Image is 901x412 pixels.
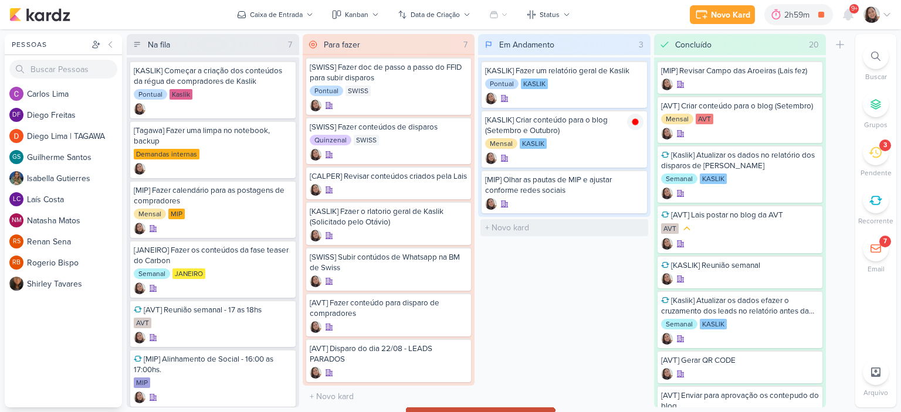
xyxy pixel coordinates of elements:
[883,141,887,150] div: 3
[310,122,468,132] div: [SWISS] Fazer conteúdos de disparos
[310,62,468,83] div: [SWISS] Fazer doc de passo a passo do FFID para subir disparos
[354,135,379,145] div: SWISS
[12,154,21,161] p: GS
[310,206,468,227] div: [KASLIK] Fzaer o rlatorio geral de Kaslik (Solicitado pelo Otávio)
[661,333,673,345] div: Criador(a): Sharlene Khoury
[172,268,205,279] div: JANEIRO
[27,236,122,248] div: R e n a n S e n a
[134,268,170,279] div: Semanal
[134,163,145,175] div: Criador(a): Sharlene Khoury
[480,219,648,236] input: + Novo kard
[27,88,122,100] div: C a r l o s L i m a
[661,223,679,234] div: AVT
[9,256,23,270] div: Rogerio Bispo
[661,295,819,316] div: [Kaslik] Atualizar os dados efazer o cruzamento dos leads no relatório antes da reunião
[13,196,21,203] p: LC
[310,230,321,241] img: Sharlene Khoury
[9,108,23,122] div: Diego Freitas
[13,239,21,245] p: RS
[700,173,727,184] div: KASLIK
[804,39,824,51] div: 20
[310,149,321,161] div: Criador(a): Sharlene Khoury
[27,109,122,121] div: D i e g o F r e i t a s
[134,245,292,266] div: [JANEIRO] Fazer os conteúdos da fase teaser do Carbon
[855,43,896,82] li: Ctrl + F
[12,260,21,266] p: RB
[485,66,643,76] div: [KASLIK] Fazer um relatório geral de Kaslik
[661,273,673,285] div: Criador(a): Sharlene Khoury
[305,388,473,405] input: + Novo kard
[9,277,23,291] img: Shirley Tavares
[863,387,888,398] p: Arquivo
[485,138,517,149] div: Mensal
[134,223,145,234] img: Sharlene Khoury
[485,115,643,136] div: [KASLIK] Criar conteúdo para o blog (Setembro e Outubro)
[863,6,880,23] img: Sharlene Khoury
[310,184,321,196] div: Criador(a): Sharlene Khoury
[485,152,497,164] img: Sharlene Khoury
[865,71,887,82] p: Buscar
[134,185,292,206] div: [MIP] Fazer calendário para as postagens de compradores
[9,234,23,248] div: Renan Sena
[661,150,819,171] div: [Kaslik] Atualizar os dados no relatório dos disparos de Kaslik
[27,193,122,206] div: L a í s C o s t a
[661,128,673,139] div: Criador(a): Sharlene Khoury
[661,368,673,380] img: Sharlene Khoury
[9,150,23,164] div: Guilherme Santos
[27,257,122,269] div: R o g e r i o B i s p o
[310,252,468,273] div: [SWISS] Subir contúdos de Whatsapp na BM de Swiss
[9,60,117,79] input: Buscar Pessoas
[9,213,23,227] div: Natasha Matos
[9,87,23,101] img: Carlos Lima
[27,214,122,227] div: N a t a s h a M a t o s
[485,79,519,89] div: Pontual
[459,39,472,51] div: 7
[134,103,145,115] div: Criador(a): Sharlene Khoury
[170,89,192,100] div: Kaslik
[690,5,755,24] button: Novo Kard
[883,237,887,246] div: 7
[134,66,292,87] div: [KASLIK] Começar a criação dos conteúdos da régua de compradores de Kaslik
[310,321,321,333] div: Criador(a): Sharlene Khoury
[661,188,673,199] div: Criador(a): Sharlene Khoury
[485,175,643,196] div: [MIP] Olhar as pautas de MIP e ajustar conforme redes sociais
[310,184,321,196] img: Sharlene Khoury
[310,367,321,379] img: Sharlene Khoury
[661,66,819,76] div: [MIP] Revisar Campo das Aroeiras (Lais fez)
[661,368,673,380] div: Criador(a): Sharlene Khoury
[661,238,673,250] div: Criador(a): Sharlene Khoury
[661,101,819,111] div: [AVT] Criar conteúdo para o blog (Setembro)
[661,319,697,329] div: Semanal
[661,260,819,271] div: [KASLIK] Reunião semanal
[864,120,888,130] p: Grupos
[310,343,468,365] div: [AVT] Disparo do dia 22/08 - LEADS PARADOS
[27,151,122,164] div: G u i l h e r m e S a n t o s
[485,93,497,104] img: Sharlene Khoury
[134,89,167,100] div: Pontual
[310,275,321,287] img: Sharlene Khoury
[134,391,145,403] div: Criador(a): Sharlene Khoury
[134,318,151,328] div: AVT
[283,39,297,51] div: 7
[310,171,468,182] div: [CALPER] Revisar conteúdos criados pela Lais
[661,79,673,90] div: Criador(a): Sharlene Khoury
[134,103,145,115] img: Sharlene Khoury
[521,79,548,89] div: KASLIK
[134,223,145,234] div: Criador(a): Sharlene Khoury
[9,39,89,50] div: Pessoas
[310,135,351,145] div: Quinzenal
[134,332,145,343] img: Sharlene Khoury
[661,390,819,411] div: [AVT] Enviar para aprovação os contepudo do blog
[485,198,497,210] div: Criador(a): Sharlene Khoury
[661,333,673,345] img: Sharlene Khoury
[861,168,892,178] p: Pendente
[134,282,145,294] div: Criador(a): Sharlene Khoury
[661,188,673,199] img: Sharlene Khoury
[661,238,673,250] img: Sharlene Khoury
[661,210,819,220] div: [AVT] Lais postar no blog da AVT
[9,129,23,143] img: Diego Lima | TAGAWA
[134,305,292,315] div: [AVT] Reunião semanal - 17 as 18hs
[134,282,145,294] img: Sharlene Khoury
[661,114,693,124] div: Mensal
[696,114,713,124] div: AVT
